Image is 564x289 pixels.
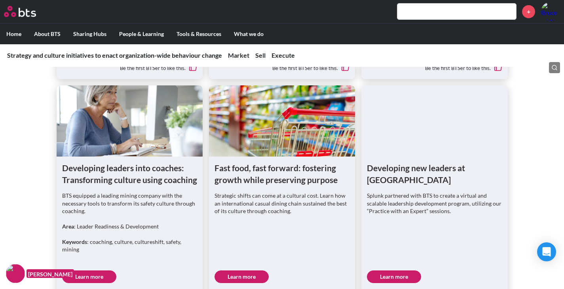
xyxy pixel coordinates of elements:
img: BTS Logo [4,6,36,17]
figcaption: [PERSON_NAME] [27,269,74,278]
label: Tools & Resources [170,24,228,44]
a: Execute [272,51,295,59]
a: Strategy and culture initiatives to enact organization-wide behaviour change [7,51,222,59]
a: Learn more [215,270,269,283]
p: Strategic shifts can come at a cultural cost. Learn how an international casual dining chain sust... [215,192,349,215]
p: : coaching, culture, cultureshift, safety, mining [62,238,197,253]
h1: Developing leaders into coaches: Transforming culture using coaching [62,162,197,185]
h1: Developing new leaders at [GEOGRAPHIC_DATA] [367,162,502,185]
h1: Fast food, fast forward: fostering growth while preserving purpose [215,162,349,185]
label: What we do [228,24,270,44]
p: : Leader Readiness & Development [62,223,197,230]
img: Bruce Watt [541,2,560,21]
a: + [522,5,535,18]
a: Sell [255,51,266,59]
a: Learn more [367,270,421,283]
p: BTS equipped a leading mining company with the necessary tools to transform its safety culture th... [62,192,197,215]
img: F [6,264,25,283]
p: Splunk partnered with BTS to create a virtual and scalable leadership development program, utiliz... [367,192,502,215]
div: Open Intercom Messenger [537,242,556,261]
a: Learn more [62,270,116,283]
label: About BTS [28,24,67,44]
strong: Area [62,223,74,230]
a: Profile [541,2,560,21]
strong: Keywords [62,238,87,245]
a: Market [228,51,249,59]
label: Sharing Hubs [67,24,113,44]
label: People & Learning [113,24,170,44]
a: Go home [4,6,51,17]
